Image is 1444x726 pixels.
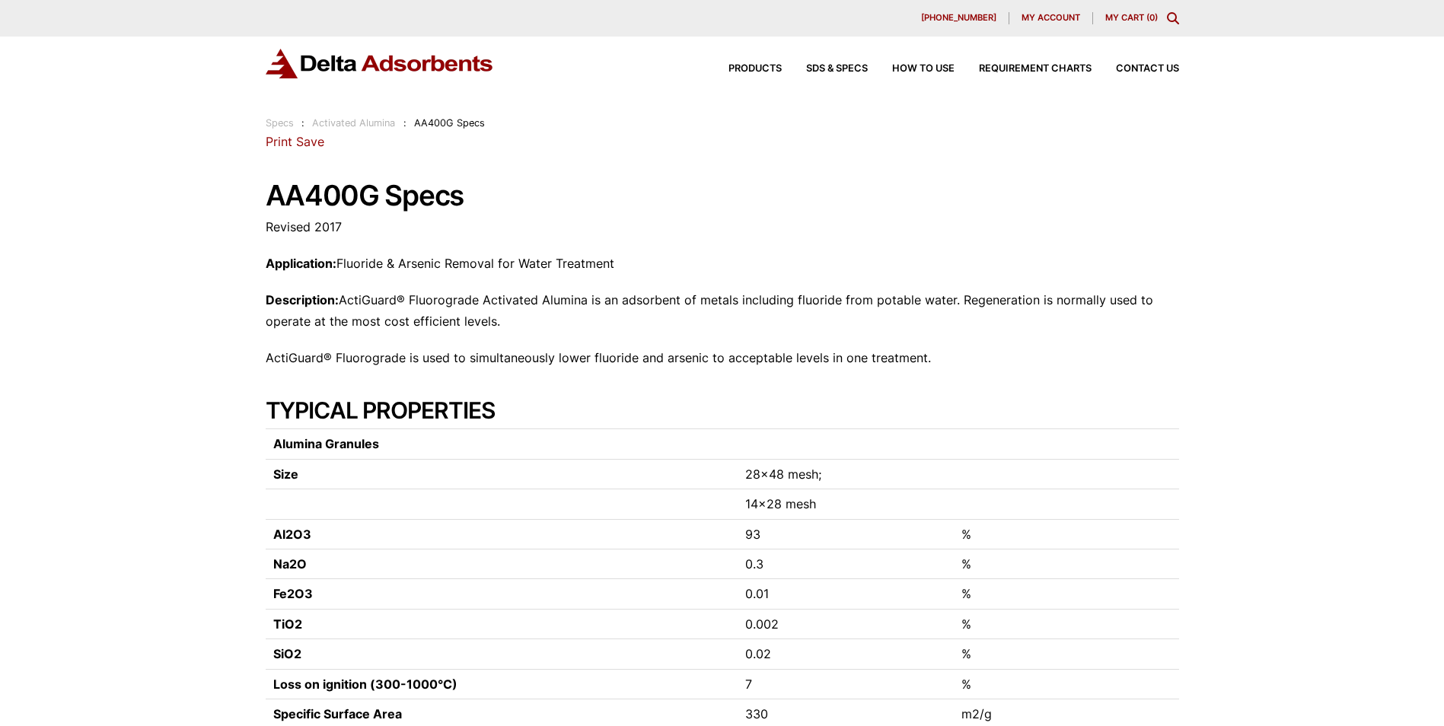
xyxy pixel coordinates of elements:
[738,519,954,549] td: 93
[266,292,339,307] strong: Description:
[266,217,1179,237] p: Revised 2017
[414,117,485,129] span: AA400G Specs
[266,396,1179,424] h2: TYPICAL PROPERTIES
[1105,12,1158,23] a: My Cart (0)
[266,117,294,129] a: Specs
[273,586,313,601] strong: Fe2O3
[273,436,379,451] strong: Alumina Granules
[954,549,1179,579] td: %
[312,117,395,129] a: Activated Alumina
[738,639,954,669] td: 0.02
[273,466,298,482] strong: Size
[301,117,304,129] span: :
[868,64,955,74] a: How to Use
[954,519,1179,549] td: %
[704,64,782,74] a: Products
[909,12,1009,24] a: [PHONE_NUMBER]
[738,669,954,699] td: 7
[266,134,292,149] a: Print
[782,64,868,74] a: SDS & SPECS
[273,706,402,721] b: Specific Surface Area
[892,64,955,74] span: How to Use
[266,253,1179,274] p: Fluoride & Arsenic Removal for Water Treatment
[738,489,954,519] td: 14×28 mesh
[955,64,1092,74] a: Requirement Charts
[738,579,954,609] td: 0.01
[403,117,406,129] span: :
[1116,64,1179,74] span: Contact Us
[273,646,301,661] strong: SiO2
[273,527,311,542] strong: Al2O3
[266,348,1179,368] p: ActiGuard® Fluorograde is used to simultaneously lower fluoride and arsenic to acceptable levels ...
[273,556,307,572] strong: Na2O
[1009,12,1093,24] a: My account
[266,256,336,271] strong: Application:
[266,290,1179,331] p: ActiGuard® Fluorograde Activated Alumina is an adsorbent of metals including fluoride from potabl...
[738,609,954,638] td: 0.002
[954,639,1179,669] td: %
[954,669,1179,699] td: %
[266,49,494,78] img: Delta Adsorbents
[921,14,996,22] span: [PHONE_NUMBER]
[728,64,782,74] span: Products
[266,180,1179,212] h1: AA400G Specs
[806,64,868,74] span: SDS & SPECS
[273,677,457,692] strong: Loss on ignition (300-1000°C)
[979,64,1092,74] span: Requirement Charts
[954,579,1179,609] td: %
[738,549,954,579] td: 0.3
[954,609,1179,638] td: %
[273,616,302,632] strong: TiO2
[1022,14,1080,22] span: My account
[1167,12,1179,24] div: Toggle Modal Content
[1092,64,1179,74] a: Contact Us
[296,134,324,149] a: Save
[1149,12,1155,23] span: 0
[738,459,954,489] td: 28×48 mesh;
